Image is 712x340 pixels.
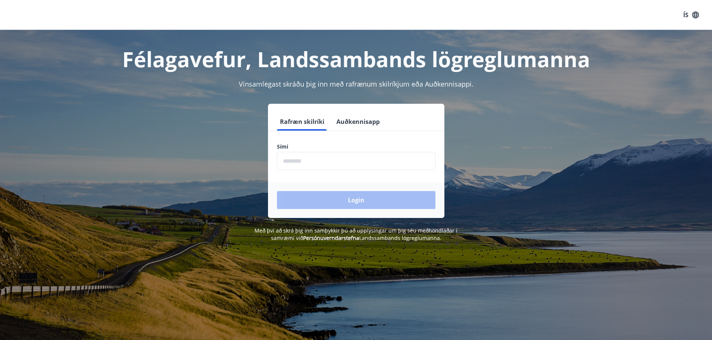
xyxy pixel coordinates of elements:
button: ÍS [679,8,703,22]
label: Sími [277,143,435,150]
a: Persónuverndarstefna [303,234,359,241]
button: Rafræn skilríki [277,113,327,131]
h1: Félagavefur, Landssambands lögreglumanna [96,45,616,73]
span: Með því að skrá þig inn samþykkir þú að upplýsingar um þig séu meðhöndlaðar í samræmi við Landssa... [255,227,457,241]
span: Vinsamlegast skráðu þig inn með rafrænum skilríkjum eða Auðkennisappi. [239,79,474,88]
button: Auðkennisapp [333,113,383,131]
